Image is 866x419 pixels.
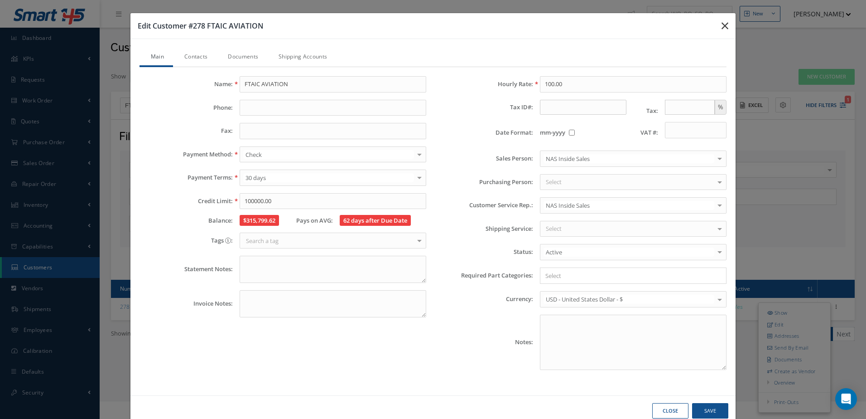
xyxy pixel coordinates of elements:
[133,300,233,307] label: Invoice Notes:
[433,155,533,162] label: Sales Person:
[133,266,233,273] label: Statement Notes:
[243,173,414,182] span: 30 days
[244,237,279,246] span: Search a tag
[133,127,233,134] label: Fax:
[541,271,721,281] input: Search for option
[652,403,688,419] button: Close
[544,248,714,257] span: Active
[433,179,533,185] label: Purchasing Person:
[267,48,336,67] a: Shipping Accounts
[133,198,233,205] label: Credit Limit:
[133,217,233,224] label: Balance:
[835,388,857,410] div: Open Intercom Messenger
[340,215,411,226] span: 62 days after Due Date
[173,48,216,67] a: Contacts
[133,237,233,244] label: Tags :
[133,174,233,181] label: Payment Terms:
[433,296,533,302] label: Currency:
[133,151,233,158] label: Payment Method:
[433,339,533,346] label: Notes:
[544,178,562,187] span: Select
[544,295,714,304] span: USD - United States Dollar - $
[544,154,714,163] span: NAS Inside Sales
[243,150,414,159] span: Check
[433,225,533,232] label: Shipping Service:
[138,20,714,31] h3: Edit Customer #278 FTAIC AVIATION
[133,81,233,88] label: Name:
[544,201,714,210] span: NAS Inside Sales
[633,129,658,136] label: VAT #:
[433,104,533,111] label: Tax ID#:
[140,48,173,67] a: Main
[692,403,728,419] button: Save
[433,248,533,255] label: Status:
[283,217,333,224] label: Pays on AVG:
[433,81,533,88] label: Hourly Rate:
[633,107,658,114] label: Tax:
[433,272,533,279] label: Required Part Categories:
[433,129,533,136] label: Date Format:
[544,224,562,234] span: Select
[433,202,533,209] label: Customer Service Rep.:
[133,104,233,111] label: Phone:
[540,129,565,136] label: mm-yyyy
[240,215,279,226] span: $315,799.62
[216,48,267,67] a: Documents
[715,100,726,115] span: %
